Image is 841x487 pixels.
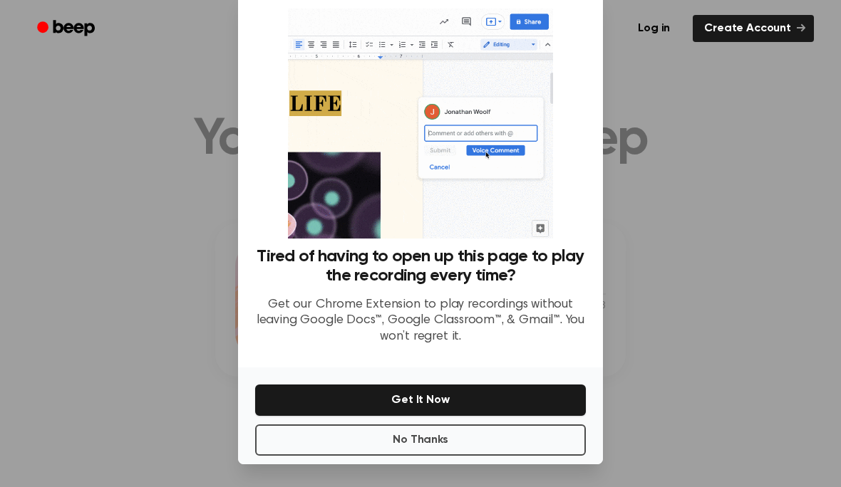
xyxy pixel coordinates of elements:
[255,384,586,416] button: Get It Now
[255,297,586,345] p: Get our Chrome Extension to play recordings without leaving Google Docs™, Google Classroom™, & Gm...
[693,15,814,42] a: Create Account
[624,12,684,45] a: Log in
[27,15,108,43] a: Beep
[288,9,552,239] img: Beep extension in action
[255,247,586,286] h3: Tired of having to open up this page to play the recording every time?
[255,424,586,456] button: No Thanks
